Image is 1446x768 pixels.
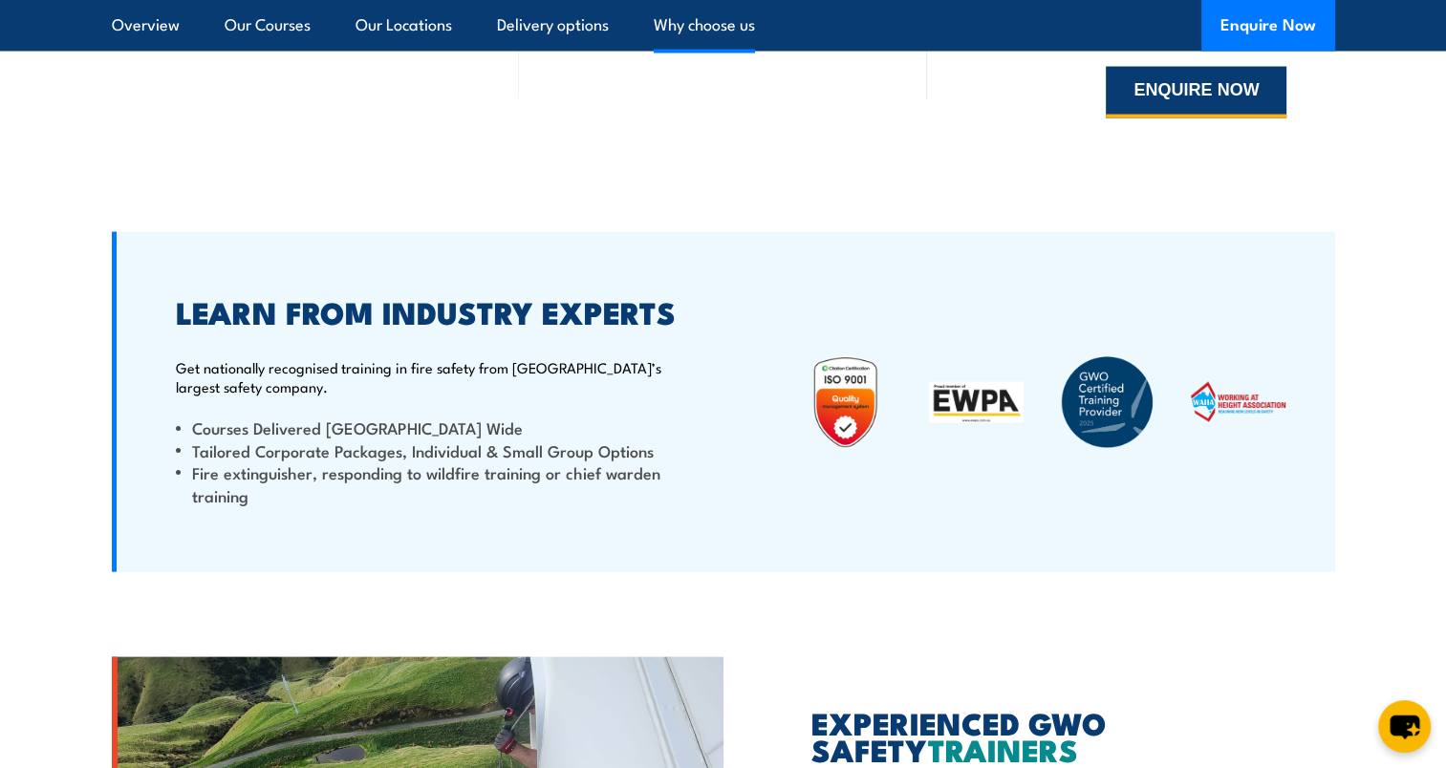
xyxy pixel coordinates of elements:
h2: LEARN FROM INDUSTRY EXPERTS [176,298,677,325]
li: Courses Delivered [GEOGRAPHIC_DATA] Wide [176,416,677,438]
img: GWO_badge_2025-a [1060,355,1155,450]
button: ENQUIRE NOW [1106,67,1286,118]
img: Untitled design (19) [798,355,893,450]
img: WAHA Working at height association – view FSAs working at height courses [1191,382,1285,422]
h2: EXPERIENCED GWO SAFETY [811,709,1335,762]
li: Tailored Corporate Packages, Individual & Small Group Options [176,439,677,461]
li: Fire extinguisher, responding to wildfire training or chief warden training [176,461,677,506]
img: EWPA: Elevating Work Platform Association of Australia [929,382,1024,423]
p: Get nationally recognised training in fire safety from [GEOGRAPHIC_DATA]’s largest safety company. [176,358,677,396]
button: chat-button [1378,700,1431,753]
